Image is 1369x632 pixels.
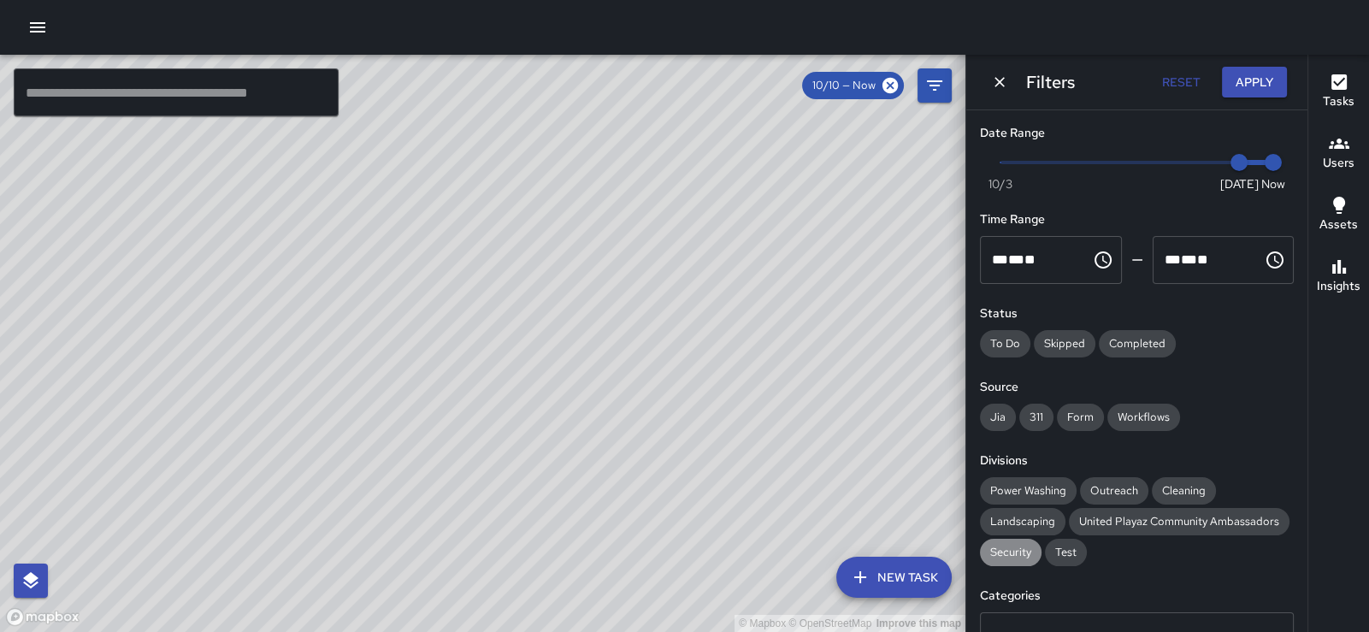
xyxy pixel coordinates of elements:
span: Hours [1165,253,1181,266]
span: Test [1045,544,1087,561]
div: Form [1057,404,1104,431]
div: Completed [1099,330,1176,357]
div: Workflows [1107,404,1180,431]
button: Tasks [1308,62,1369,123]
div: Jia [980,404,1016,431]
div: Cleaning [1152,477,1216,505]
span: Power Washing [980,482,1077,499]
h6: Status [980,304,1294,323]
h6: Users [1323,154,1354,173]
span: Workflows [1107,409,1180,426]
span: Cleaning [1152,482,1216,499]
h6: Insights [1317,277,1360,296]
h6: Filters [1026,68,1075,96]
span: 311 [1019,409,1053,426]
span: Skipped [1034,335,1095,352]
span: 10/3 [988,175,1012,192]
span: Outreach [1080,482,1148,499]
h6: Categories [980,587,1294,605]
div: Outreach [1080,477,1148,505]
div: United Playaz Community Ambassadors [1069,508,1289,535]
div: Skipped [1034,330,1095,357]
h6: Divisions [980,452,1294,470]
h6: Assets [1319,216,1358,234]
div: 311 [1019,404,1053,431]
button: Dismiss [987,69,1012,95]
button: Filters [918,68,952,103]
span: Completed [1099,335,1176,352]
span: Hours [992,253,1008,266]
div: Power Washing [980,477,1077,505]
span: Jia [980,409,1016,426]
button: Choose time, selected time is 12:00 AM [1086,243,1120,277]
button: Apply [1222,67,1287,98]
span: Minutes [1008,253,1024,266]
span: Security [980,544,1042,561]
span: [DATE] [1220,175,1259,192]
div: Test [1045,539,1087,566]
button: New Task [836,557,952,598]
h6: Time Range [980,210,1294,229]
button: Assets [1308,185,1369,246]
span: Landscaping [980,513,1065,530]
div: Landscaping [980,508,1065,535]
h6: Source [980,378,1294,397]
div: To Do [980,330,1030,357]
h6: Date Range [980,124,1294,143]
span: Form [1057,409,1104,426]
div: 10/10 — Now [802,72,904,99]
span: Minutes [1181,253,1197,266]
div: Security [980,539,1042,566]
span: Meridiem [1197,253,1208,266]
h6: Tasks [1323,92,1354,111]
span: 10/10 — Now [802,77,886,94]
span: Now [1261,175,1285,192]
button: Reset [1154,67,1208,98]
span: United Playaz Community Ambassadors [1069,513,1289,530]
button: Users [1308,123,1369,185]
span: Meridiem [1024,253,1036,266]
button: Insights [1308,246,1369,308]
button: Choose time, selected time is 11:59 PM [1258,243,1292,277]
span: To Do [980,335,1030,352]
